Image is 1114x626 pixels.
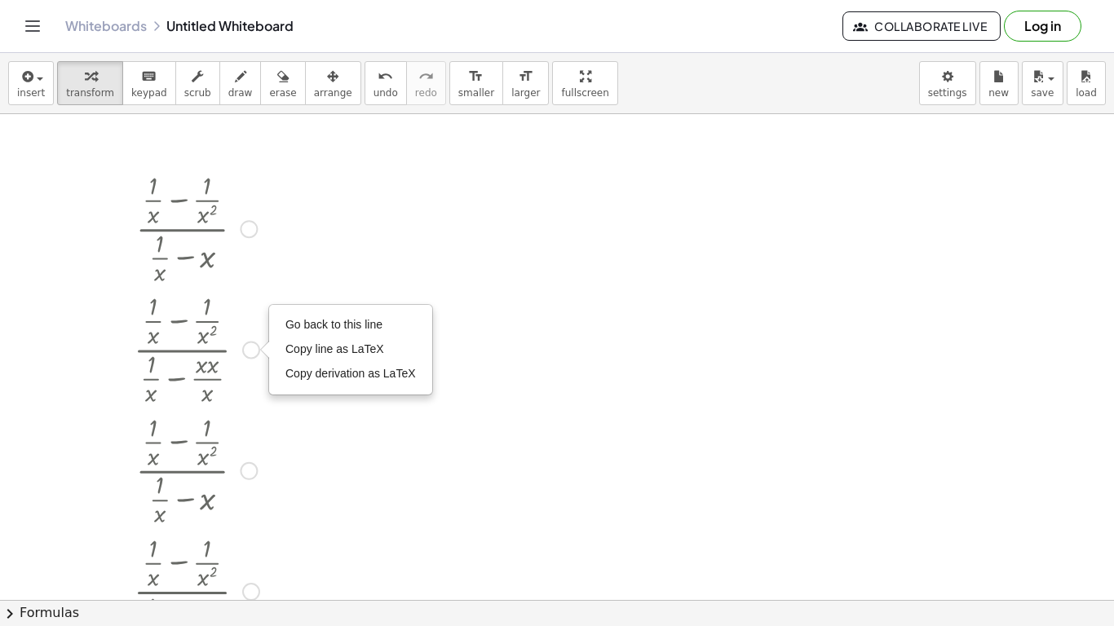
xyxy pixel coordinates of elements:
[219,61,262,105] button: draw
[979,61,1019,105] button: new
[502,61,549,105] button: format_sizelarger
[418,67,434,86] i: redo
[988,87,1009,99] span: new
[458,87,494,99] span: smaller
[285,342,384,355] span: Copy line as LaTeX
[269,87,296,99] span: erase
[415,87,437,99] span: redo
[449,61,503,105] button: format_sizesmaller
[57,61,123,105] button: transform
[552,61,617,105] button: fullscreen
[260,61,305,105] button: erase
[511,87,540,99] span: larger
[20,13,46,39] button: Toggle navigation
[365,61,407,105] button: undoundo
[285,318,382,331] span: Go back to this line
[919,61,976,105] button: settings
[175,61,220,105] button: scrub
[285,367,416,380] span: Copy derivation as LaTeX
[1067,61,1106,105] button: load
[842,11,1001,41] button: Collaborate Live
[8,61,54,105] button: insert
[65,18,147,34] a: Whiteboards
[856,19,987,33] span: Collaborate Live
[314,87,352,99] span: arrange
[184,87,211,99] span: scrub
[1076,87,1097,99] span: load
[1031,87,1054,99] span: save
[122,61,176,105] button: keyboardkeypad
[1004,11,1081,42] button: Log in
[468,67,484,86] i: format_size
[561,87,608,99] span: fullscreen
[17,87,45,99] span: insert
[1022,61,1063,105] button: save
[378,67,393,86] i: undo
[305,61,361,105] button: arrange
[141,67,157,86] i: keyboard
[131,87,167,99] span: keypad
[928,87,967,99] span: settings
[406,61,446,105] button: redoredo
[518,67,533,86] i: format_size
[66,87,114,99] span: transform
[374,87,398,99] span: undo
[228,87,253,99] span: draw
